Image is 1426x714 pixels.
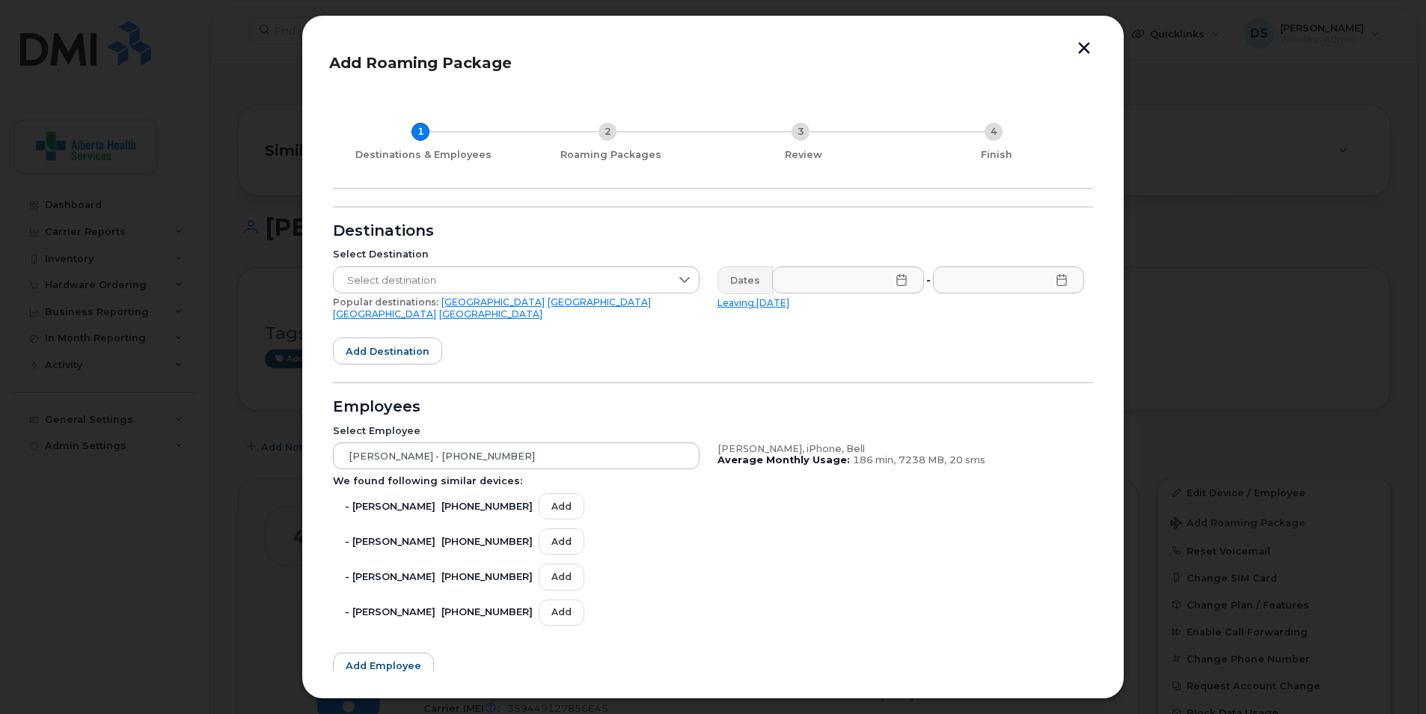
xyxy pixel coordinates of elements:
button: Add [539,528,584,555]
div: - [923,266,934,293]
span: [PHONE_NUMBER] [441,501,533,513]
b: Average Monthly Usage: [717,454,850,466]
span: - [PERSON_NAME] [345,606,435,618]
div: Roaming Packages [520,149,701,161]
div: 4 [985,123,1003,141]
a: [GEOGRAPHIC_DATA] [441,296,545,308]
span: Add destination [346,344,429,358]
span: - [PERSON_NAME] [345,501,435,513]
div: Employees [333,401,1093,413]
button: Add employee [333,653,434,680]
div: Select Destination [333,248,700,260]
button: Add [539,599,584,626]
button: Add [539,564,584,590]
div: 2 [599,123,616,141]
input: Search device [333,442,700,469]
a: Leaving [DATE] [717,297,789,308]
div: [PERSON_NAME], iPhone, Bell [717,443,1084,455]
button: Add [539,493,584,519]
a: [GEOGRAPHIC_DATA] [548,296,651,308]
span: [PHONE_NUMBER] [441,571,533,583]
span: 186 min, [853,454,896,466]
span: Select destination [334,267,670,294]
a: [GEOGRAPHIC_DATA] [439,308,542,320]
div: 3 [792,123,810,141]
span: Add Roaming Package [329,54,512,72]
span: Popular destinations: [333,296,438,308]
span: Add employee [346,659,421,673]
span: 20 sms [949,454,985,466]
div: Select Employee [333,425,700,437]
div: Review [713,149,894,161]
button: Add destination [333,338,442,364]
div: We found following similar devices: [333,475,700,487]
div: Finish [906,149,1087,161]
span: 7238 MB, [899,454,946,466]
span: [PHONE_NUMBER] [441,606,533,618]
span: - [PERSON_NAME] [345,571,435,583]
input: Please fill out this field [933,266,1085,293]
span: [PHONE_NUMBER] [441,536,533,548]
input: Please fill out this field [772,266,924,293]
span: - [PERSON_NAME] [345,536,435,548]
a: [GEOGRAPHIC_DATA] [333,308,436,320]
div: Destinations [333,225,1093,237]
